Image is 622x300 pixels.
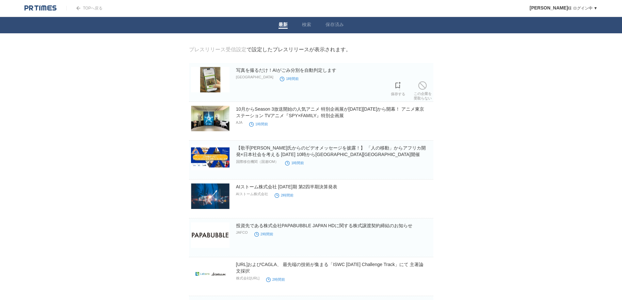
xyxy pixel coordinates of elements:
a: [PERSON_NAME]様 ログイン中 ▼ [530,6,598,10]
p: AIストーム株式会社 [236,192,268,197]
time: 2時間前 [254,232,273,236]
a: 検索 [302,22,311,29]
a: [URL]およびCAGLA、 最先端の技術が集まる「ISWC [DATE] Challenge Track」にて 主著論文採択 [236,262,424,274]
a: 投資先である株式会社PAPABUBBLE JAPAN HDに関する株式譲渡契約締結のお知らせ [236,223,413,228]
time: 2時間前 [275,193,294,197]
time: 1時間前 [285,161,304,165]
p: JAFCO [236,230,248,234]
span: [PERSON_NAME] [530,5,568,10]
img: 写真を撮るだけ！AIがごみ分別を自動判定します [191,67,230,92]
div: で設定したプレスリリースが表示されます。 [189,46,351,53]
img: 投資先である株式会社PAPABUBBLE JAPAN HDに関する株式譲渡契約締結のお知らせ [191,222,230,248]
img: 【歌手MISIA氏からのビデオメッセージを披露！】 「人の移動」からアフリカ開発×日本社会を考える 8月21日(木) 10時から横浜でシンポジウム開催 [191,145,230,170]
p: [GEOGRAPHIC_DATA] [236,75,274,79]
p: 株式会社[URL] [236,276,260,281]
a: 保存済み [326,22,344,29]
time: 1時間前 [280,77,299,81]
p: 国際移住機関（国連IOM） [236,159,279,164]
a: 最新 [279,22,288,29]
img: arrow.png [76,6,80,10]
time: 2時間前 [266,277,285,281]
p: AJA [236,120,243,124]
a: 10月からSeason 3放送開始の人気アニメ 特別企画展が[DATE][DATE]から開幕！ アニメ東京ステーション TVアニメ『SPY×FAMILY』特別企画展 [236,106,424,118]
a: TOPへ戻る [66,6,103,10]
a: 【歌手[PERSON_NAME]氏からのビデオメッセージを披露！】 「人の移動」からアフリカ開発×日本社会を考える [DATE] 10時から[GEOGRAPHIC_DATA][GEOGRAPHI... [236,145,426,157]
a: AIストーム株式会社 [DATE]期 第2四半期決算発表 [236,184,338,189]
img: 10月からSeason 3放送開始の人気アニメ 特別企画展が明日8月16日（土）から開幕！ アニメ東京ステーション TVアニメ『SPY×FAMILY』特別企画展 [191,106,230,131]
img: AIストーム株式会社 令和7年12月期 第2四半期決算発表 [191,183,230,209]
a: 写真を撮るだけ！AIがごみ分別を自動判定します [236,68,336,73]
a: 保存する [391,80,405,96]
img: Laboro.AIおよびCAGLA、 最先端の技術が集まる「ISWC 2025 Challenge Track」にて 主著論文採択 [191,261,230,287]
a: この企業を受取らない [414,80,432,101]
a: プレスリリース受信設定 [189,47,247,52]
img: logo.png [24,5,56,11]
time: 1時間前 [249,122,268,126]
